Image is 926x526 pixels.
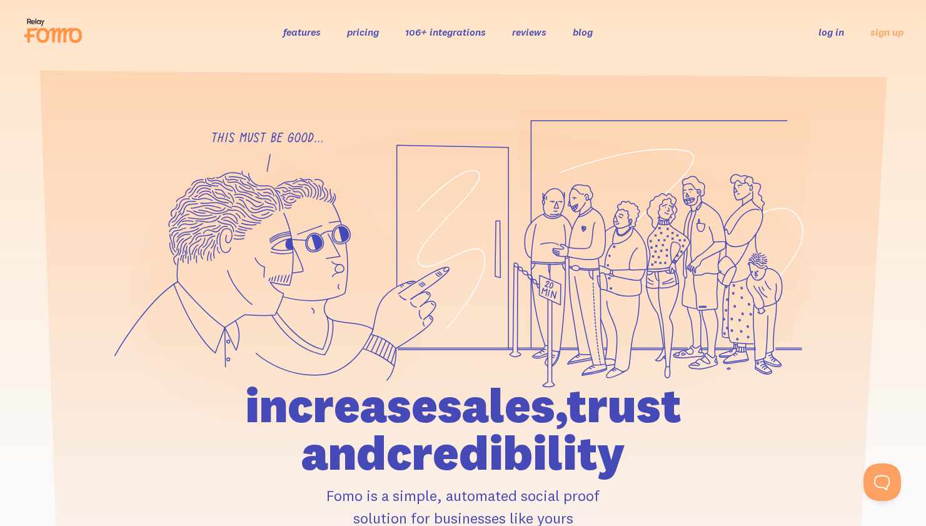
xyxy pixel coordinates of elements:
h1: increase sales, trust and credibility [174,382,753,477]
a: reviews [512,26,546,38]
a: features [283,26,321,38]
a: 106+ integrations [405,26,486,38]
a: blog [573,26,593,38]
a: pricing [347,26,379,38]
a: sign up [870,26,903,39]
iframe: Help Scout Beacon - Open [863,463,901,501]
a: log in [818,26,844,38]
